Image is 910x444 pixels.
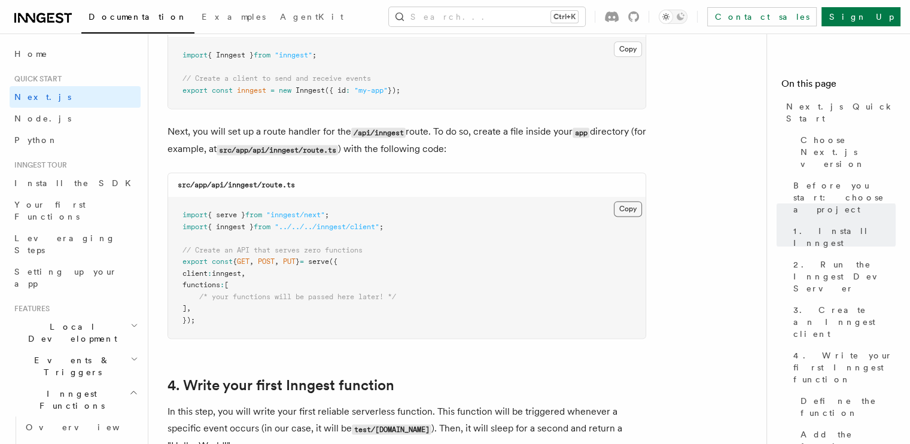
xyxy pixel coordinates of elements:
[352,424,431,434] code: test/[DOMAIN_NAME]
[312,51,316,59] span: ;
[10,304,50,314] span: Features
[208,51,254,59] span: { Inngest }
[614,201,642,217] button: Copy
[14,135,58,145] span: Python
[182,304,187,312] span: ]
[254,223,270,231] span: from
[14,92,71,102] span: Next.js
[224,281,229,289] span: [
[10,261,141,294] a: Setting up your app
[796,390,896,424] a: Define the function
[182,246,363,254] span: // Create an API that serves zero functions
[14,178,138,188] span: Install the SDK
[10,316,141,349] button: Local Development
[26,422,149,432] span: Overview
[793,349,896,385] span: 4. Write your first Inngest function
[354,86,388,95] span: "my-app"
[10,383,141,416] button: Inngest Functions
[10,354,130,378] span: Events & Triggers
[212,86,233,95] span: const
[10,388,129,412] span: Inngest Functions
[182,269,208,278] span: client
[789,299,896,345] a: 3. Create an Inngest client
[245,211,262,219] span: from
[793,259,896,294] span: 2. Run the Inngest Dev Server
[237,257,249,266] span: GET
[208,269,212,278] span: :
[182,281,220,289] span: functions
[202,12,266,22] span: Examples
[786,101,896,124] span: Next.js Quick Start
[182,316,195,324] span: });
[10,43,141,65] a: Home
[21,416,141,438] a: Overview
[389,7,585,26] button: Search...Ctrl+K
[270,86,275,95] span: =
[14,267,117,288] span: Setting up your app
[194,4,273,32] a: Examples
[14,48,48,60] span: Home
[81,4,194,34] a: Documentation
[275,257,279,266] span: ,
[275,223,379,231] span: "../../../inngest/client"
[187,304,191,312] span: ,
[182,74,371,83] span: // Create a client to send and receive events
[208,223,254,231] span: { inngest }
[10,321,130,345] span: Local Development
[707,7,817,26] a: Contact sales
[237,86,266,95] span: inngest
[258,257,275,266] span: POST
[14,200,86,221] span: Your first Functions
[379,223,384,231] span: ;
[346,86,350,95] span: :
[10,160,67,170] span: Inngest tour
[325,211,329,219] span: ;
[178,181,295,189] code: src/app/api/inngest/route.ts
[220,281,224,289] span: :
[182,223,208,231] span: import
[801,395,896,419] span: Define the function
[325,86,346,95] span: ({ id
[296,257,300,266] span: }
[275,51,312,59] span: "inngest"
[821,7,900,26] a: Sign Up
[266,211,325,219] span: "inngest/next"
[273,4,351,32] a: AgentKit
[212,269,241,278] span: inngest
[793,225,896,249] span: 1. Install Inngest
[793,180,896,215] span: Before you start: choose a project
[789,220,896,254] a: 1. Install Inngest
[89,12,187,22] span: Documentation
[280,12,343,22] span: AgentKit
[781,96,896,129] a: Next.js Quick Start
[241,269,245,278] span: ,
[614,41,642,57] button: Copy
[10,86,141,108] a: Next.js
[329,257,337,266] span: ({
[10,74,62,84] span: Quick start
[300,257,304,266] span: =
[182,51,208,59] span: import
[14,114,71,123] span: Node.js
[659,10,687,24] button: Toggle dark mode
[212,257,233,266] span: const
[182,86,208,95] span: export
[351,127,406,138] code: /api/inngest
[199,293,396,301] span: /* your functions will be passed here later! */
[233,257,237,266] span: {
[308,257,329,266] span: serve
[14,233,115,255] span: Leveraging Steps
[217,145,338,155] code: src/app/api/inngest/route.ts
[296,86,325,95] span: Inngest
[182,211,208,219] span: import
[10,227,141,261] a: Leveraging Steps
[10,349,141,383] button: Events & Triggers
[208,211,245,219] span: { serve }
[789,254,896,299] a: 2. Run the Inngest Dev Server
[573,127,589,138] code: app
[10,129,141,151] a: Python
[781,77,896,96] h4: On this page
[551,11,578,23] kbd: Ctrl+K
[10,194,141,227] a: Your first Functions
[801,134,896,170] span: Choose Next.js version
